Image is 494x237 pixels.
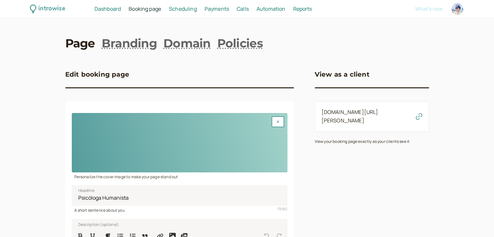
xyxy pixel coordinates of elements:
[73,221,119,227] label: Description (optional)
[38,4,65,14] div: introwise
[315,139,410,144] small: View your booking page exactly as your clients see it
[95,5,121,12] span: Dashboard
[237,5,249,13] a: Calls
[293,5,312,12] span: Reports
[322,108,378,124] a: [DOMAIN_NAME][URL][PERSON_NAME]
[217,35,263,51] a: Policies
[272,116,284,127] button: Remove
[95,5,121,13] a: Dashboard
[205,5,229,12] span: Payments
[462,206,494,237] div: Widget de chat
[30,4,65,14] a: introwise
[415,6,443,12] button: What's new
[129,5,161,13] a: Booking page
[462,206,494,237] iframe: Chat Widget
[65,35,95,51] a: Page
[315,69,370,80] h3: View as a client
[72,172,287,180] div: Personalize the cover image to make your page stand out
[169,5,197,13] a: Scheduling
[169,5,197,12] span: Scheduling
[237,5,249,12] span: Calls
[205,5,229,13] a: Payments
[415,5,443,12] span: What's new
[78,187,95,194] span: Headline
[72,185,287,206] input: Headline
[257,5,285,12] span: Automation
[450,2,464,16] a: Account
[65,69,129,80] h3: Edit booking page
[293,5,312,13] a: Reports
[163,35,211,51] a: Domain
[72,206,287,213] div: A short sentence about you
[102,35,157,51] a: Branding
[257,5,285,13] a: Automation
[129,5,161,12] span: Booking page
